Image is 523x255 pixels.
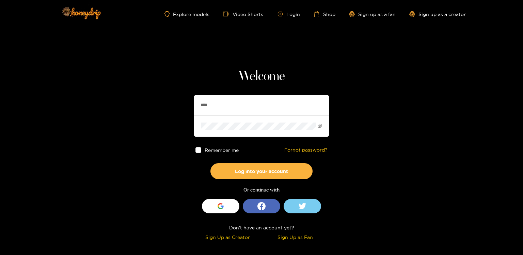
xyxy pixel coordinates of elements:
a: Explore models [164,11,209,17]
a: Login [277,12,300,17]
a: Sign up as a creator [409,11,466,17]
button: Log into your account [210,163,313,179]
span: eye-invisible [318,124,322,128]
div: Sign Up as Creator [195,233,260,241]
div: Don't have an account yet? [194,224,329,231]
a: Sign up as a fan [349,11,396,17]
a: Shop [314,11,335,17]
a: Video Shorts [223,11,263,17]
div: Sign Up as Fan [263,233,328,241]
h1: Welcome [194,68,329,85]
span: Remember me [205,147,239,153]
a: Forgot password? [284,147,328,153]
div: Or continue with [194,186,329,194]
span: video-camera [223,11,233,17]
